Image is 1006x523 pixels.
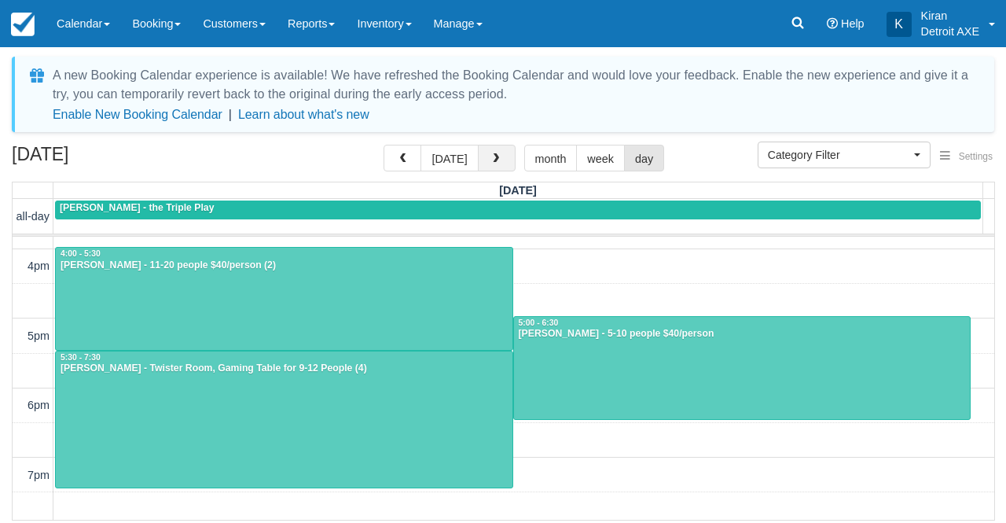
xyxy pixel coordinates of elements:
[53,66,975,104] div: A new Booking Calendar experience is available! We have refreshed the Booking Calendar and would ...
[55,351,513,488] a: 5:30 - 7:30[PERSON_NAME] - Twister Room, Gaming Table for 9-12 People (4)
[60,363,509,375] div: [PERSON_NAME] - Twister Room, Gaming Table for 9-12 People (4)
[238,108,369,121] a: Learn about what's new
[53,107,222,123] button: Enable New Booking Calendar
[28,260,50,272] span: 4pm
[61,353,101,362] span: 5:30 - 7:30
[12,145,211,174] h2: [DATE]
[624,145,664,171] button: day
[827,18,838,29] i: Help
[768,147,910,163] span: Category Filter
[921,8,979,24] p: Kiran
[959,151,993,162] span: Settings
[841,17,865,30] span: Help
[28,330,50,342] span: 5pm
[519,319,559,327] span: 5:00 - 6:30
[28,469,50,481] span: 7pm
[518,328,967,341] div: [PERSON_NAME] - 5-10 people $40/person
[420,145,478,171] button: [DATE]
[55,201,981,219] a: [PERSON_NAME] - the Triple Play
[921,24,979,39] p: Detroit AXE
[55,247,513,351] a: 4:00 - 5:30[PERSON_NAME] - 11-20 people $40/person (2)
[931,145,1002,168] button: Settings
[576,145,625,171] button: week
[61,249,101,258] span: 4:00 - 5:30
[887,12,912,37] div: K
[524,145,578,171] button: month
[60,260,509,272] div: [PERSON_NAME] - 11-20 people $40/person (2)
[758,142,931,168] button: Category Filter
[28,399,50,411] span: 6pm
[499,184,537,197] span: [DATE]
[513,316,971,420] a: 5:00 - 6:30[PERSON_NAME] - 5-10 people $40/person
[229,108,232,121] span: |
[11,13,35,36] img: checkfront-main-nav-mini-logo.png
[60,202,214,213] span: [PERSON_NAME] - the Triple Play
